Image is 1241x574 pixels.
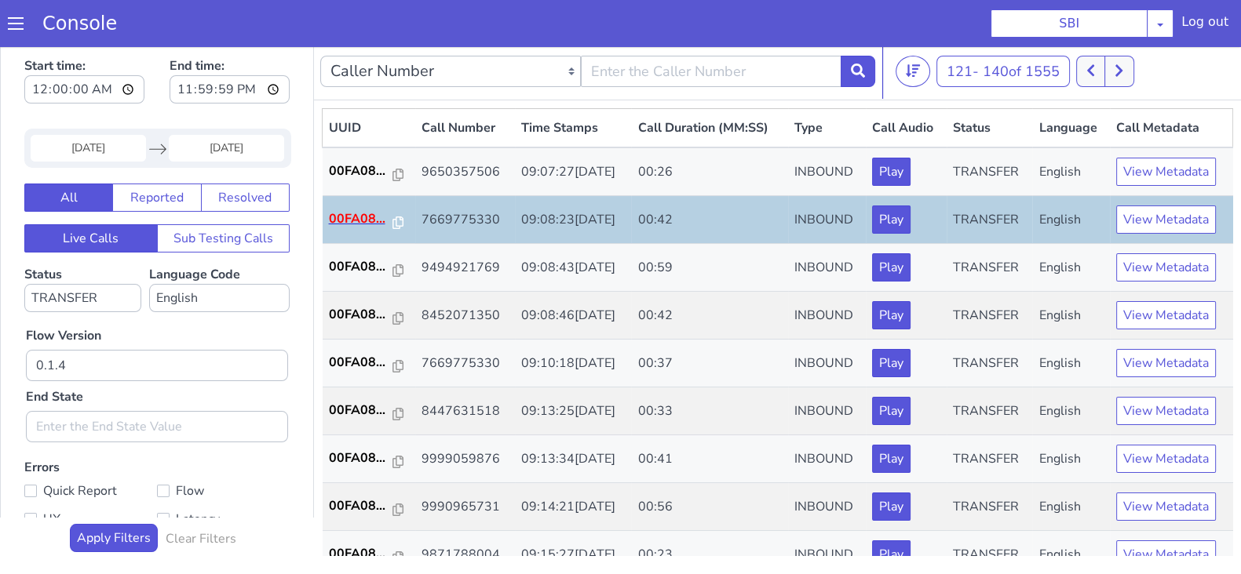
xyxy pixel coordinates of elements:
span: 140 of 1555 [983,19,1060,38]
a: 00FA08... [329,262,409,281]
a: 00FA08... [329,405,409,424]
td: 00:33 [631,344,787,392]
button: SBI [991,9,1148,38]
p: 00FA08... [329,358,393,376]
td: English [1032,440,1109,488]
label: UX [24,465,157,487]
button: Play [872,449,911,478]
th: Status [947,66,1032,105]
input: End Date [169,92,284,118]
td: TRANSFER [947,392,1032,440]
input: Enter the Flow Version ID [26,307,288,338]
td: 9650357506 [415,104,515,153]
p: 00FA08... [329,166,393,185]
td: 00:42 [631,153,787,201]
td: TRANSFER [947,201,1032,249]
td: English [1032,201,1109,249]
th: UUID [323,66,415,105]
td: TRANSFER [947,344,1032,392]
td: 09:08:46[DATE] [515,249,632,296]
button: View Metadata [1116,210,1216,238]
button: Play [872,306,911,334]
button: All [24,140,113,169]
button: Play [872,497,911,525]
td: TRANSFER [947,440,1032,488]
td: English [1032,296,1109,344]
input: Enter the Caller Number [581,13,841,44]
button: Play [872,258,911,286]
button: View Metadata [1116,306,1216,334]
th: Language [1032,66,1109,105]
div: Log out [1181,13,1228,38]
label: Quick Report [24,437,157,459]
td: 00:41 [631,392,787,440]
td: 09:13:25[DATE] [515,344,632,392]
label: Start time: [24,9,144,65]
a: 00FA08... [329,358,409,376]
td: INBOUND [788,104,867,153]
a: 00FA08... [329,118,409,137]
button: Live Calls [24,181,158,209]
label: Status [24,223,141,269]
a: 00FA08... [329,166,409,185]
button: View Metadata [1116,401,1216,430]
p: 00FA08... [329,501,393,520]
button: View Metadata [1116,114,1216,143]
button: Resolved [201,140,290,169]
select: Status [24,241,141,269]
td: 8452071350 [415,249,515,296]
label: Flow [157,437,290,459]
td: INBOUND [788,153,867,201]
td: INBOUND [788,488,867,536]
p: 00FA08... [329,453,393,472]
td: 9494921769 [415,201,515,249]
button: Play [872,401,911,430]
td: INBOUND [788,440,867,488]
th: Call Number [415,66,515,105]
a: 00FA08... [329,501,409,520]
a: 00FA08... [329,310,409,329]
th: Call Metadata [1110,66,1233,105]
input: Enter the End State Value [26,368,288,399]
td: INBOUND [788,201,867,249]
td: 00:26 [631,104,787,153]
p: 00FA08... [329,405,393,424]
td: 7669775330 [415,296,515,344]
td: TRANSFER [947,296,1032,344]
td: 00:42 [631,249,787,296]
td: INBOUND [788,296,867,344]
button: View Metadata [1116,354,1216,382]
button: View Metadata [1116,258,1216,286]
p: 00FA08... [329,118,393,137]
td: INBOUND [788,249,867,296]
a: 00FA08... [329,453,409,472]
button: View Metadata [1116,497,1216,525]
th: Call Audio [866,66,947,105]
td: English [1032,249,1109,296]
td: TRANSFER [947,249,1032,296]
input: Start time: [24,32,144,60]
button: View Metadata [1116,162,1216,191]
td: 00:23 [631,488,787,536]
input: End time: [170,32,290,60]
td: 09:10:18[DATE] [515,296,632,344]
td: TRANSFER [947,488,1032,536]
select: Language Code [149,241,290,269]
button: Reported [112,140,201,169]
label: Language Code [149,223,290,269]
td: 00:59 [631,201,787,249]
a: 00FA08... [329,214,409,233]
td: TRANSFER [947,104,1032,153]
td: 7669775330 [415,153,515,201]
button: Play [872,210,911,238]
td: 9999059876 [415,392,515,440]
label: End time: [170,9,290,65]
td: 09:13:34[DATE] [515,392,632,440]
label: Latency [157,465,290,487]
td: 9990965731 [415,440,515,488]
td: English [1032,488,1109,536]
p: 00FA08... [329,214,393,233]
button: View Metadata [1116,449,1216,478]
td: 09:08:23[DATE] [515,153,632,201]
td: INBOUND [788,344,867,392]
